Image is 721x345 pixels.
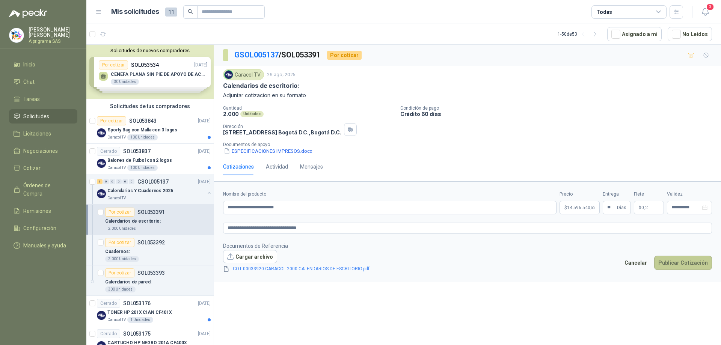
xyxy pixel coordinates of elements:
[137,179,169,184] p: GSOL005137
[97,329,120,338] div: Cerrado
[129,118,157,124] p: SOL053843
[668,27,712,41] button: No Leídos
[86,205,214,235] a: Por cotizarSOL053391Calendarios de escritorio:2.000 Unidades
[105,286,136,292] div: 300 Unidades
[97,128,106,137] img: Company Logo
[620,256,651,270] button: Cancelar
[223,124,341,129] p: Dirección
[23,224,56,232] span: Configuración
[223,129,341,136] p: [STREET_ADDRESS] Bogotá D.C. , Bogotá D.C.
[617,201,626,214] span: Días
[86,235,214,265] a: Por cotizarSOL053392Cuadernos:2.000 Unidades
[127,134,158,140] div: 100 Unidades
[558,28,601,40] div: 1 - 50 de 53
[590,206,595,210] span: ,00
[9,204,77,218] a: Remisiones
[240,111,264,117] div: Unidades
[127,165,158,171] div: 100 Unidades
[23,207,51,215] span: Remisiones
[97,311,106,320] img: Company Logo
[9,221,77,235] a: Configuración
[223,242,382,250] p: Documentos de Referencia
[188,9,193,14] span: search
[86,265,214,296] a: Por cotizarSOL053393Calendarios de pared:300 Unidades
[9,28,24,42] img: Company Logo
[110,179,115,184] div: 0
[9,57,77,72] a: Inicio
[137,270,165,276] p: SOL053393
[23,147,58,155] span: Negociaciones
[123,149,151,154] p: SOL053837
[225,71,233,79] img: Company Logo
[198,118,211,125] p: [DATE]
[123,301,151,306] p: SOL053176
[9,92,77,106] a: Tareas
[105,268,134,277] div: Por cotizar
[400,111,718,117] p: Crédito 60 días
[89,48,211,53] button: Solicitudes de nuevos compradores
[634,201,664,214] p: $ 0,00
[567,205,595,210] span: 14.596.540
[23,164,41,172] span: Cotizar
[116,179,122,184] div: 0
[23,112,49,121] span: Solicitudes
[123,331,151,336] p: SOL053175
[9,144,77,158] a: Negociaciones
[223,111,239,117] p: 2.000
[23,181,70,198] span: Órdenes de Compra
[234,50,279,59] a: GSOL005137
[230,265,373,273] a: COT 00033920 CARACOL 2000 CALENDARIOS DE ESCRITORIO.pdf
[400,105,718,111] p: Condición de pago
[23,130,51,138] span: Licitaciones
[86,296,214,326] a: CerradoSOL053176[DATE] Company LogoTONER HP 201X CIAN CF401XCaracol TV1 Unidades
[603,191,631,198] label: Entrega
[105,208,134,217] div: Por cotizar
[97,147,120,156] div: Cerrado
[266,163,288,171] div: Actividad
[634,191,664,198] label: Flete
[644,206,649,210] span: ,00
[641,205,649,210] span: 0
[111,6,159,17] h1: Mis solicitudes
[29,39,77,44] p: Alprigrama SAS
[97,179,103,184] div: 3
[9,75,77,89] a: Chat
[86,45,214,99] div: Solicitudes de nuevos compradoresPor cotizarSOL053534[DATE] CENEFA PLANA SIN PIE DE APOYO DE ACUE...
[107,134,126,140] p: Caracol TV
[105,279,151,286] p: Calendarios de pared:
[223,147,313,155] button: ESPECIFICACIONES IMPRESOS.docx
[9,238,77,253] a: Manuales y ayuda
[223,163,254,171] div: Cotizaciones
[9,9,47,18] img: Logo peakr
[198,300,211,307] p: [DATE]
[223,250,277,264] button: Cargar archivo
[223,142,718,147] p: Documentos de apoyo
[129,179,134,184] div: 0
[97,177,212,201] a: 3 0 0 0 0 0 GSOL005137[DATE] Company LogoCalendarios Y Cuadernos 2026Caracol TV
[107,127,177,134] p: Sporty Bag con Malla con 3 logos
[86,144,214,174] a: CerradoSOL053837[DATE] Company LogoBalones de Futbol con 2 logosCaracol TV100 Unidades
[698,5,712,19] button: 3
[97,116,126,125] div: Por cotizar
[29,27,77,38] p: [PERSON_NAME] [PERSON_NAME]
[105,248,130,255] p: Cuadernos:
[107,195,126,201] p: Caracol TV
[223,191,557,198] label: Nombre del producto
[560,191,600,198] label: Precio
[198,178,211,185] p: [DATE]
[107,165,126,171] p: Caracol TV
[654,256,712,270] button: Publicar Cotización
[267,71,296,78] p: 26 ago, 2025
[9,161,77,175] a: Cotizar
[9,178,77,201] a: Órdenes de Compra
[223,82,299,90] p: Calendarios de escritorio:
[607,27,662,41] button: Asignado a mi
[9,109,77,124] a: Solicitudes
[639,205,641,210] span: $
[107,157,172,164] p: Balones de Futbol con 2 logos
[23,78,35,86] span: Chat
[137,209,165,215] p: SOL053391
[198,148,211,155] p: [DATE]
[9,127,77,141] a: Licitaciones
[105,256,139,262] div: 2.000 Unidades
